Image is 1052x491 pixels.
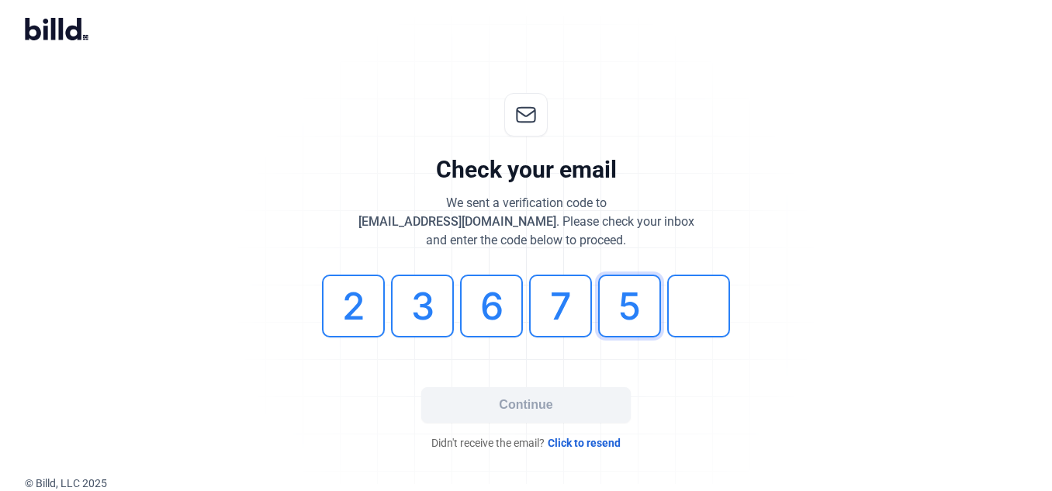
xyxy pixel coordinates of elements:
button: Continue [421,387,631,423]
div: Check your email [436,155,617,185]
div: © Billd, LLC 2025 [25,475,1052,491]
div: Didn't receive the email? [293,435,759,451]
span: Click to resend [548,435,621,451]
div: We sent a verification code to . Please check your inbox and enter the code below to proceed. [358,194,694,250]
span: [EMAIL_ADDRESS][DOMAIN_NAME] [358,214,556,229]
